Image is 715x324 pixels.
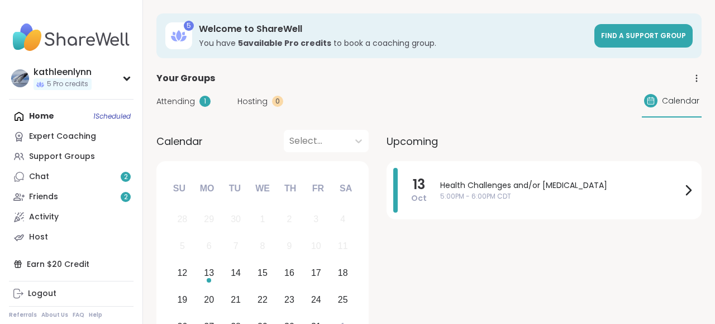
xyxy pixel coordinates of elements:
[231,265,241,280] div: 14
[170,208,194,232] div: Not available Sunday, September 28th, 2025
[197,234,221,259] div: Not available Monday, October 6th, 2025
[167,176,192,201] div: Su
[278,261,302,285] div: Choose Thursday, October 16th, 2025
[224,288,248,312] div: Choose Tuesday, October 21st, 2025
[233,238,239,253] div: 7
[73,311,84,319] a: FAQ
[304,208,328,232] div: Not available Friday, October 3rd, 2025
[251,261,275,285] div: Choose Wednesday, October 15th, 2025
[250,176,275,201] div: We
[9,187,134,207] a: Friends2
[9,147,134,167] a: Support Groups
[222,176,247,201] div: Tu
[284,292,294,307] div: 23
[237,96,268,107] span: Hosting
[440,180,681,191] span: Health Challenges and/or [MEDICAL_DATA]
[9,254,134,274] div: Earn $20 Credit
[287,212,292,227] div: 2
[29,232,48,243] div: Host
[177,265,187,280] div: 12
[224,208,248,232] div: Not available Tuesday, September 30th, 2025
[204,265,214,280] div: 13
[331,234,355,259] div: Not available Saturday, October 11th, 2025
[180,238,185,253] div: 5
[260,212,265,227] div: 1
[9,126,134,147] a: Expert Coaching
[333,176,358,201] div: Sa
[313,212,318,227] div: 3
[29,171,49,182] div: Chat
[338,265,348,280] div: 18
[29,212,59,223] div: Activity
[278,288,302,312] div: Choose Thursday, October 23rd, 2025
[306,176,330,201] div: Fr
[9,207,134,227] a: Activity
[184,21,194,31] div: 5
[170,261,194,285] div: Choose Sunday, October 12th, 2025
[199,96,211,107] div: 1
[9,18,134,57] img: ShareWell Nav Logo
[28,288,56,299] div: Logout
[338,292,348,307] div: 25
[11,69,29,87] img: kathleenlynn
[156,134,203,149] span: Calendar
[413,177,425,192] span: 13
[251,234,275,259] div: Not available Wednesday, October 8th, 2025
[260,238,265,253] div: 8
[304,234,328,259] div: Not available Friday, October 10th, 2025
[34,66,92,78] div: kathleenlynn
[340,212,345,227] div: 4
[258,292,268,307] div: 22
[311,292,321,307] div: 24
[284,265,294,280] div: 16
[204,212,214,227] div: 29
[258,265,268,280] div: 15
[440,191,681,201] span: 5:00PM - 6:00PM CDT
[29,191,58,203] div: Friends
[224,234,248,259] div: Not available Tuesday, October 7th, 2025
[238,37,331,49] b: 5 available Pro credit s
[278,234,302,259] div: Not available Thursday, October 9th, 2025
[662,95,699,107] span: Calendar
[199,37,588,49] h3: You have to book a coaching group.
[231,292,241,307] div: 21
[9,284,134,304] a: Logout
[124,192,128,202] span: 2
[177,292,187,307] div: 19
[177,212,187,227] div: 28
[224,261,248,285] div: Choose Tuesday, October 14th, 2025
[156,72,215,85] span: Your Groups
[41,311,68,319] a: About Us
[304,261,328,285] div: Choose Friday, October 17th, 2025
[124,172,128,182] span: 2
[331,208,355,232] div: Not available Saturday, October 4th, 2025
[170,288,194,312] div: Choose Sunday, October 19th, 2025
[170,234,194,259] div: Not available Sunday, October 5th, 2025
[9,167,134,187] a: Chat2
[197,208,221,232] div: Not available Monday, September 29th, 2025
[411,192,427,204] span: Oct
[29,151,95,162] div: Support Groups
[156,96,195,107] span: Attending
[194,176,219,201] div: Mo
[231,212,241,227] div: 30
[331,261,355,285] div: Choose Saturday, October 18th, 2025
[331,288,355,312] div: Choose Saturday, October 25th, 2025
[47,79,88,89] span: 5 Pro credits
[387,134,438,149] span: Upcoming
[278,208,302,232] div: Not available Thursday, October 2nd, 2025
[304,288,328,312] div: Choose Friday, October 24th, 2025
[251,208,275,232] div: Not available Wednesday, October 1st, 2025
[311,265,321,280] div: 17
[251,288,275,312] div: Choose Wednesday, October 22nd, 2025
[272,96,283,107] div: 0
[287,238,292,253] div: 9
[311,238,321,253] div: 10
[594,24,693,48] a: Find a support group
[204,292,214,307] div: 20
[197,261,221,285] div: Choose Monday, October 13th, 2025
[338,238,348,253] div: 11
[29,131,96,142] div: Expert Coaching
[89,311,102,319] a: Help
[601,31,686,40] span: Find a support group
